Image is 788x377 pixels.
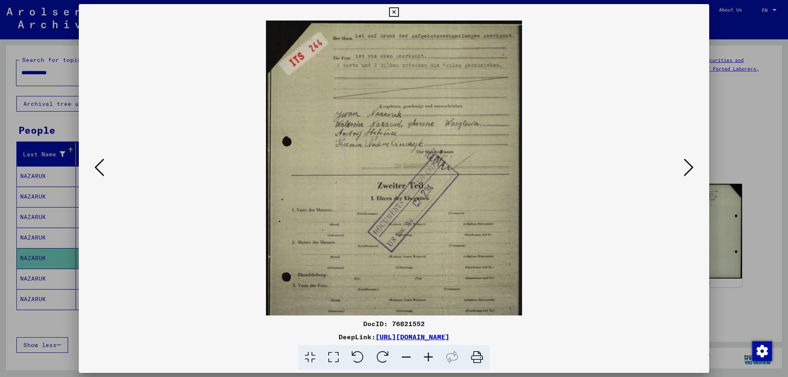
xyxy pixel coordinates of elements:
[79,319,709,329] div: DocID: 76821552
[752,341,772,361] img: Change consent
[376,333,449,341] a: [URL][DOMAIN_NAME]
[79,332,709,342] div: DeepLink:
[266,21,522,377] img: 003.jpg
[752,341,772,361] div: Change consent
